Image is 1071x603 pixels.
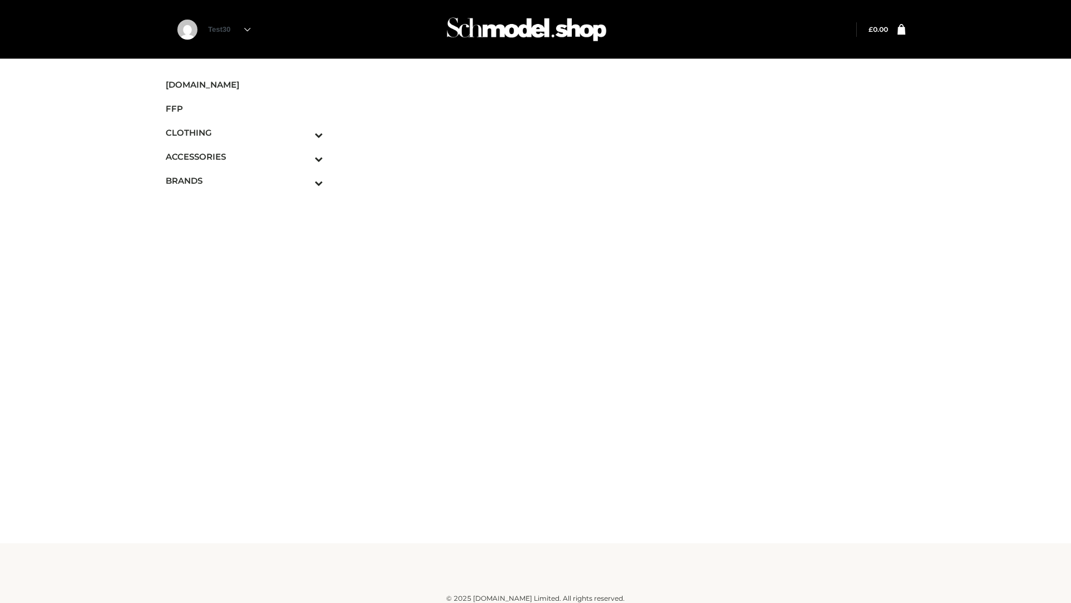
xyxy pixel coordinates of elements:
a: FFP [166,97,323,121]
span: CLOTHING [166,126,323,139]
button: Toggle Submenu [284,121,323,145]
span: £ [869,25,873,33]
a: CLOTHINGToggle Submenu [166,121,323,145]
span: BRANDS [166,174,323,187]
a: £0.00 [869,25,888,33]
span: FFP [166,102,323,115]
span: ACCESSORIES [166,150,323,163]
bdi: 0.00 [869,25,888,33]
a: [DOMAIN_NAME] [166,73,323,97]
span: [DOMAIN_NAME] [166,78,323,91]
button: Toggle Submenu [284,169,323,193]
button: Toggle Submenu [284,145,323,169]
img: Schmodel Admin 964 [443,7,610,51]
a: Test30 [208,25,250,33]
a: BRANDSToggle Submenu [166,169,323,193]
a: ACCESSORIESToggle Submenu [166,145,323,169]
